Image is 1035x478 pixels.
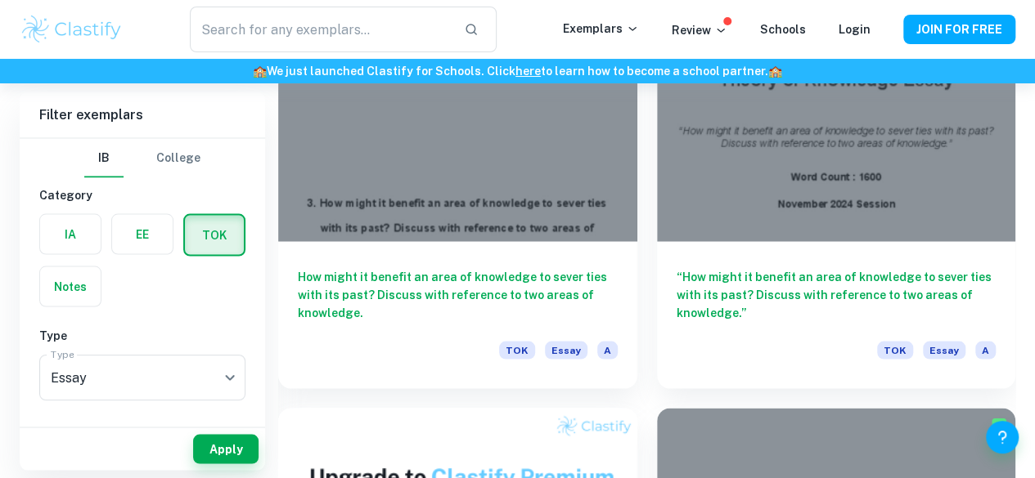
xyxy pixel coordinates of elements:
[563,20,639,38] p: Exemplars
[298,267,618,321] h6: How might it benefit an area of knowledge to sever ties with its past? Discuss with reference to ...
[190,7,452,52] input: Search for any exemplars...
[545,341,587,359] span: Essay
[677,267,997,321] h6: “How might it benefit an area of knowledge to sever ties with its past? Discuss with reference to...
[672,21,727,39] p: Review
[84,138,124,177] button: IB
[40,214,101,253] button: IA
[768,65,782,78] span: 🏫
[760,23,806,36] a: Schools
[986,421,1019,453] button: Help and Feedback
[877,341,913,359] span: TOK
[40,266,101,306] button: Notes
[193,434,259,463] button: Apply
[20,92,265,137] h6: Filter exemplars
[923,341,965,359] span: Essay
[991,416,1007,432] img: Marked
[39,185,245,203] h6: Category
[39,354,245,400] div: Essay
[185,215,244,254] button: TOK
[975,341,996,359] span: A
[20,13,124,46] img: Clastify logo
[253,65,267,78] span: 🏫
[39,326,245,344] h6: Type
[51,346,74,360] label: Type
[3,62,1032,80] h6: We just launched Clastify for Schools. Click to learn how to become a school partner.
[84,138,200,177] div: Filter type choice
[156,138,200,177] button: College
[597,341,618,359] span: A
[515,65,541,78] a: here
[839,23,871,36] a: Login
[903,15,1015,44] button: JOIN FOR FREE
[112,214,173,253] button: EE
[499,341,535,359] span: TOK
